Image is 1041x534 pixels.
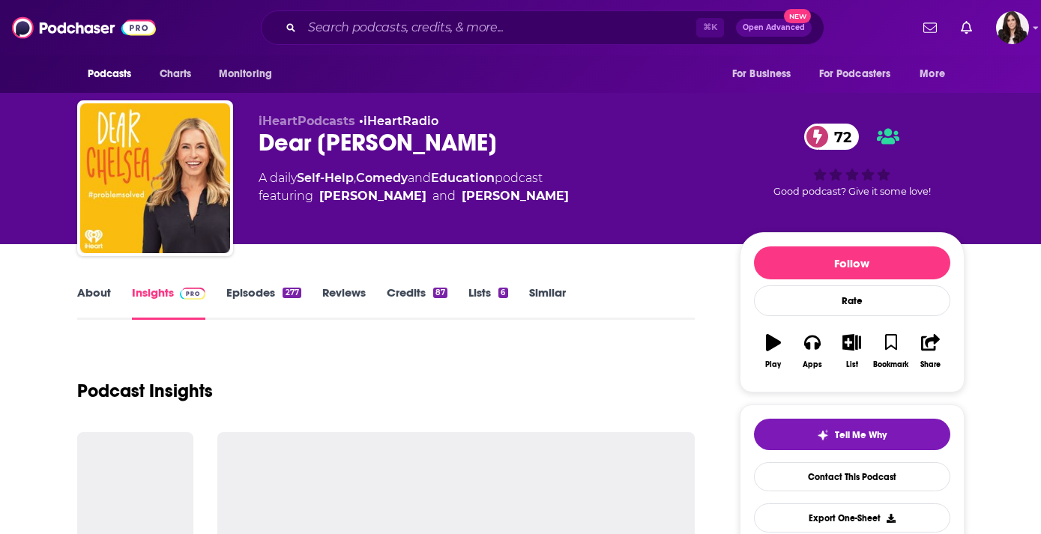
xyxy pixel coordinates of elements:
[743,24,805,31] span: Open Advanced
[180,288,206,300] img: Podchaser Pro
[387,285,447,320] a: Credits87
[872,324,911,378] button: Bookmark
[732,64,791,85] span: For Business
[817,429,829,441] img: tell me why sparkle
[77,60,151,88] button: open menu
[832,324,871,378] button: List
[696,18,724,37] span: ⌘ K
[259,114,355,128] span: iHeartPodcasts
[259,187,569,205] span: featuring
[302,16,696,40] input: Search podcasts, credits, & more...
[996,11,1029,44] img: User Profile
[359,114,438,128] span: •
[784,9,811,23] span: New
[920,64,945,85] span: More
[846,360,858,369] div: List
[909,60,964,88] button: open menu
[911,324,950,378] button: Share
[261,10,824,45] div: Search podcasts, credits, & more...
[955,15,978,40] a: Show notifications dropdown
[529,285,566,320] a: Similar
[754,419,950,450] button: tell me why sparkleTell Me Why
[297,171,354,185] a: Self-Help
[354,171,356,185] span: ,
[765,360,781,369] div: Play
[754,246,950,279] button: Follow
[77,380,213,402] h1: Podcast Insights
[80,103,230,253] img: Dear Chelsea
[132,285,206,320] a: InsightsPodchaser Pro
[259,169,569,205] div: A daily podcast
[432,187,456,205] span: and
[819,124,859,150] span: 72
[754,324,793,378] button: Play
[219,64,272,85] span: Monitoring
[996,11,1029,44] span: Logged in as RebeccaShapiro
[736,19,812,37] button: Open AdvancedNew
[160,64,192,85] span: Charts
[873,360,908,369] div: Bookmark
[322,285,366,320] a: Reviews
[740,114,965,207] div: 72Good podcast? Give it some love!
[462,187,569,205] a: [PERSON_NAME]
[356,171,408,185] a: Comedy
[754,285,950,316] div: Rate
[722,60,810,88] button: open menu
[498,288,507,298] div: 6
[809,60,913,88] button: open menu
[996,11,1029,44] button: Show profile menu
[77,285,111,320] a: About
[754,462,950,491] a: Contact This Podcast
[835,429,887,441] span: Tell Me Why
[431,171,495,185] a: Education
[468,285,507,320] a: Lists6
[283,288,301,298] div: 277
[408,171,431,185] span: and
[917,15,943,40] a: Show notifications dropdown
[433,288,447,298] div: 87
[150,60,201,88] a: Charts
[793,324,832,378] button: Apps
[819,64,891,85] span: For Podcasters
[208,60,292,88] button: open menu
[804,124,859,150] a: 72
[363,114,438,128] a: iHeartRadio
[88,64,132,85] span: Podcasts
[773,186,931,197] span: Good podcast? Give it some love!
[803,360,822,369] div: Apps
[319,187,426,205] a: [PERSON_NAME]
[226,285,301,320] a: Episodes277
[920,360,941,369] div: Share
[754,503,950,533] button: Export One-Sheet
[12,13,156,42] img: Podchaser - Follow, Share and Rate Podcasts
